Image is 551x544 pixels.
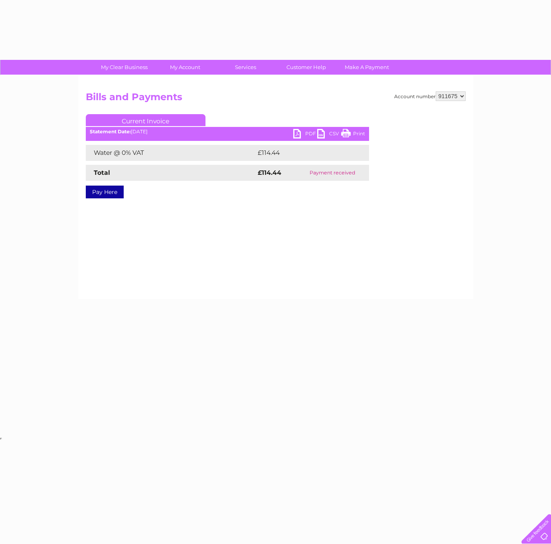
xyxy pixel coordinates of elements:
a: Pay Here [86,186,124,198]
a: My Clear Business [91,60,157,75]
div: Account number [394,91,466,101]
h2: Bills and Payments [86,91,466,107]
a: CSV [317,129,341,140]
a: Current Invoice [86,114,205,126]
div: [DATE] [86,129,369,135]
td: Water @ 0% VAT [86,145,256,161]
a: My Account [152,60,218,75]
td: Payment received [296,165,369,181]
a: Customer Help [273,60,339,75]
td: £114.44 [256,145,354,161]
a: Print [341,129,365,140]
a: Make A Payment [334,60,400,75]
a: PDF [293,129,317,140]
strong: Total [94,169,110,176]
b: Statement Date: [90,129,131,135]
strong: £114.44 [258,169,281,176]
a: Services [213,60,278,75]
